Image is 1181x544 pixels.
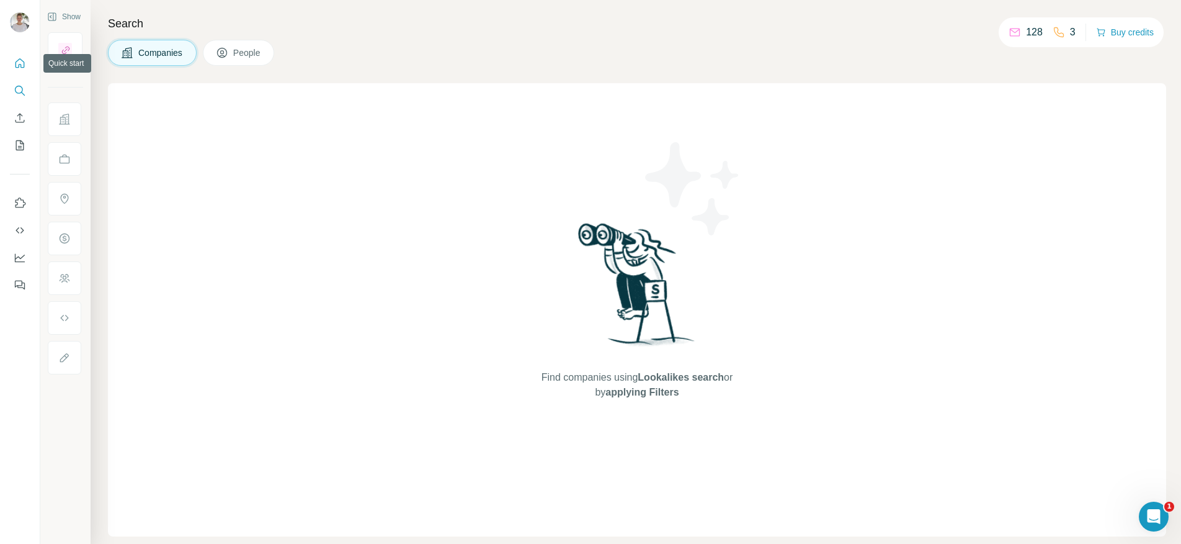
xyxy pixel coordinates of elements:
[538,370,736,400] span: Find companies using or by
[108,15,1166,32] h4: Search
[10,247,30,269] button: Dashboard
[10,52,30,75] button: Quick start
[10,274,30,296] button: Feedback
[10,12,30,32] img: Avatar
[10,134,30,156] button: My lists
[637,133,749,245] img: Surfe Illustration - Stars
[1139,502,1169,532] iframe: Intercom live chat
[138,47,184,59] span: Companies
[10,192,30,214] button: Use Surfe on LinkedIn
[1070,25,1076,40] p: 3
[1096,24,1154,41] button: Buy credits
[1026,25,1043,40] p: 128
[10,107,30,129] button: Enrich CSV
[605,387,679,397] span: applying Filters
[573,220,702,358] img: Surfe Illustration - Woman searching with binoculars
[10,219,30,242] button: Use Surfe API
[1164,502,1174,512] span: 1
[638,372,724,383] span: Lookalikes search
[10,79,30,102] button: Search
[38,7,89,26] button: Show
[233,47,262,59] span: People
